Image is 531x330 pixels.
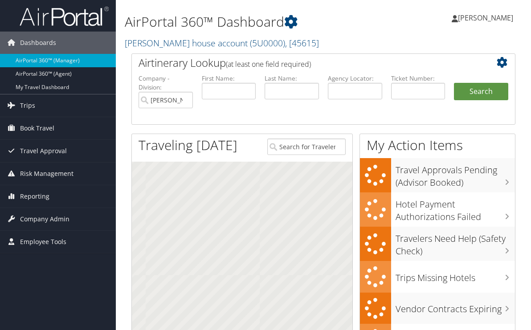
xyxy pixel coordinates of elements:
[396,298,515,315] h3: Vendor Contracts Expiring
[328,74,382,83] label: Agency Locator:
[226,59,311,69] span: (at least one field required)
[285,37,319,49] span: , [ 45615 ]
[139,55,476,70] h2: Airtinerary Lookup
[396,159,515,189] h3: Travel Approvals Pending (Advisor Booked)
[391,74,445,83] label: Ticket Number:
[360,227,515,261] a: Travelers Need Help (Safety Check)
[202,74,256,83] label: First Name:
[250,37,285,49] span: ( 5U0000 )
[396,228,515,257] h3: Travelers Need Help (Safety Check)
[125,12,390,31] h1: AirPortal 360™ Dashboard
[20,231,66,253] span: Employee Tools
[20,140,67,162] span: Travel Approval
[139,74,193,92] label: Company - Division:
[20,163,74,185] span: Risk Management
[360,261,515,293] a: Trips Missing Hotels
[458,13,513,23] span: [PERSON_NAME]
[125,37,319,49] a: [PERSON_NAME] house account
[452,4,522,31] a: [PERSON_NAME]
[20,6,109,27] img: airportal-logo.png
[396,267,515,284] h3: Trips Missing Hotels
[360,192,515,227] a: Hotel Payment Authorizations Failed
[265,74,319,83] label: Last Name:
[267,139,346,155] input: Search for Traveler
[20,208,69,230] span: Company Admin
[20,32,56,54] span: Dashboards
[20,185,49,208] span: Reporting
[139,136,237,155] h1: Traveling [DATE]
[360,293,515,324] a: Vendor Contracts Expiring
[20,117,54,139] span: Book Travel
[360,158,515,192] a: Travel Approvals Pending (Advisor Booked)
[454,83,508,101] button: Search
[396,194,515,223] h3: Hotel Payment Authorizations Failed
[360,136,515,155] h1: My Action Items
[20,94,35,117] span: Trips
